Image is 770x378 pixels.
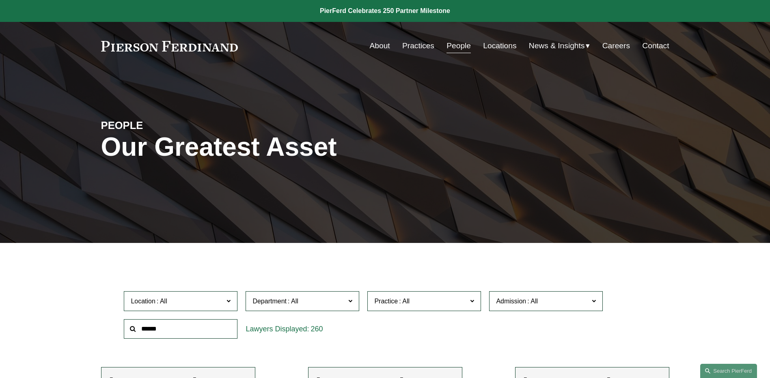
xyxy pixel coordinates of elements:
[446,38,471,54] a: People
[602,38,630,54] a: Careers
[402,38,434,54] a: Practices
[529,39,585,53] span: News & Insights
[642,38,669,54] a: Contact
[700,364,757,378] a: Search this site
[496,298,526,305] span: Admission
[483,38,516,54] a: Locations
[374,298,398,305] span: Practice
[370,38,390,54] a: About
[101,132,480,162] h1: Our Greatest Asset
[529,38,590,54] a: folder dropdown
[252,298,287,305] span: Department
[131,298,155,305] span: Location
[101,119,243,132] h4: PEOPLE
[311,325,323,333] span: 260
